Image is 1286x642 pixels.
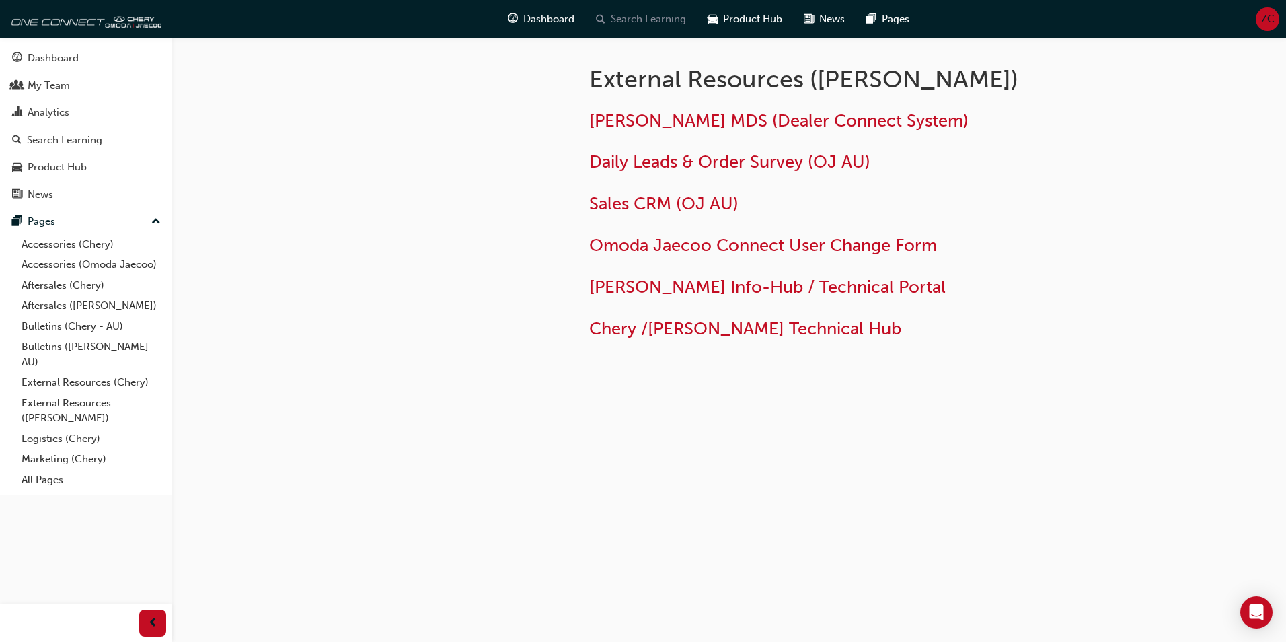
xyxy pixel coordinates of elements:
[28,78,70,94] div: My Team
[16,275,166,296] a: Aftersales (Chery)
[12,162,22,174] span: car-icon
[508,11,518,28] span: guage-icon
[16,393,166,429] a: External Resources ([PERSON_NAME])
[5,182,166,207] a: News
[16,372,166,393] a: External Resources (Chery)
[585,5,697,33] a: search-iconSearch Learning
[882,11,909,27] span: Pages
[12,189,22,201] span: news-icon
[28,159,87,175] div: Product Hub
[5,155,166,180] a: Product Hub
[856,5,920,33] a: pages-iconPages
[16,295,166,316] a: Aftersales ([PERSON_NAME])
[5,128,166,153] a: Search Learning
[5,46,166,71] a: Dashboard
[589,151,870,172] a: Daily Leads & Order Survey (OJ AU)
[819,11,845,27] span: News
[793,5,856,33] a: news-iconNews
[589,235,937,256] a: Omoda Jaecoo Connect User Change Form
[12,107,22,119] span: chart-icon
[5,100,166,125] a: Analytics
[708,11,718,28] span: car-icon
[16,470,166,491] a: All Pages
[5,43,166,209] button: DashboardMy TeamAnalyticsSearch LearningProduct HubNews
[697,5,793,33] a: car-iconProduct Hub
[589,65,1030,94] h1: External Resources ([PERSON_NAME])
[16,336,166,372] a: Bulletins ([PERSON_NAME] - AU)
[28,214,55,229] div: Pages
[589,318,901,339] a: Chery /[PERSON_NAME] Technical Hub
[16,449,166,470] a: Marketing (Chery)
[497,5,585,33] a: guage-iconDashboard
[5,209,166,234] button: Pages
[28,105,69,120] div: Analytics
[16,429,166,450] a: Logistics (Chery)
[723,11,782,27] span: Product Hub
[1256,7,1279,31] button: ZC
[12,52,22,65] span: guage-icon
[1261,11,1275,27] span: ZC
[589,110,969,131] a: [PERSON_NAME] MDS (Dealer Connect System)
[27,133,102,148] div: Search Learning
[611,11,686,27] span: Search Learning
[5,73,166,98] a: My Team
[804,11,814,28] span: news-icon
[148,615,158,632] span: prev-icon
[16,316,166,337] a: Bulletins (Chery - AU)
[523,11,574,27] span: Dashboard
[7,5,161,32] img: oneconnect
[151,213,161,231] span: up-icon
[16,234,166,255] a: Accessories (Chery)
[12,135,22,147] span: search-icon
[16,254,166,275] a: Accessories (Omoda Jaecoo)
[28,187,53,203] div: News
[589,277,946,297] a: [PERSON_NAME] Info-Hub / Technical Portal
[12,80,22,92] span: people-icon
[12,216,22,228] span: pages-icon
[589,193,739,214] a: Sales CRM (OJ AU)
[596,11,605,28] span: search-icon
[1240,596,1273,629] div: Open Intercom Messenger
[866,11,876,28] span: pages-icon
[28,50,79,66] div: Dashboard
